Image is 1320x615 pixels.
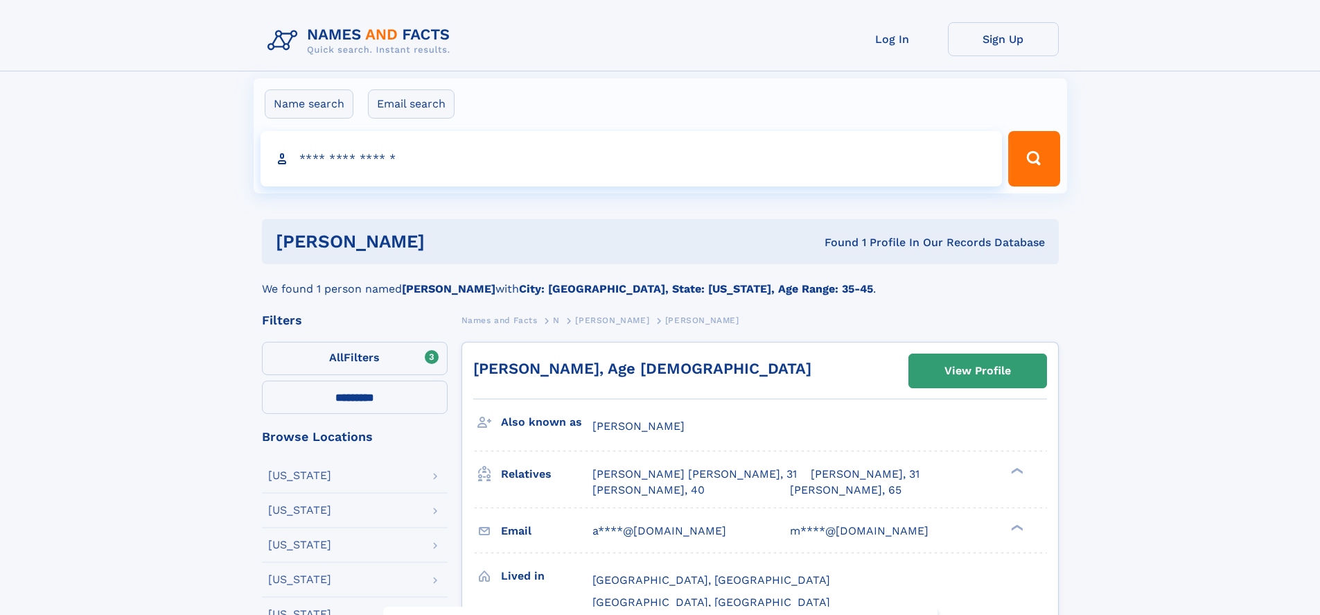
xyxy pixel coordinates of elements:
button: Search Button [1008,131,1059,187]
img: Logo Names and Facts [262,22,461,60]
a: Names and Facts [461,311,538,329]
a: View Profile [909,354,1046,388]
div: [US_STATE] [268,470,331,481]
span: N [553,315,560,325]
span: All [329,351,344,364]
div: [US_STATE] [268,574,331,585]
h3: Lived in [501,564,592,588]
div: ❯ [1007,467,1024,476]
input: search input [261,131,1003,187]
a: [PERSON_NAME] [PERSON_NAME], 31 [592,467,797,482]
a: Sign Up [948,22,1059,56]
a: Log In [837,22,948,56]
div: [US_STATE] [268,539,331,551]
b: [PERSON_NAME] [402,282,495,295]
div: View Profile [944,355,1011,387]
a: [PERSON_NAME], 31 [811,467,919,482]
span: [PERSON_NAME] [665,315,739,325]
div: Filters [262,314,448,327]
div: Browse Locations [262,431,448,443]
label: Filters [262,342,448,375]
h3: Also known as [501,410,592,434]
span: [PERSON_NAME] [592,419,685,433]
h3: Email [501,519,592,543]
a: [PERSON_NAME], Age [DEMOGRAPHIC_DATA] [473,360,811,377]
label: Name search [265,89,353,119]
a: N [553,311,560,329]
div: ❯ [1007,523,1024,532]
span: [GEOGRAPHIC_DATA], [GEOGRAPHIC_DATA] [592,596,830,609]
div: We found 1 person named with . [262,264,1059,297]
label: Email search [368,89,455,119]
a: [PERSON_NAME], 40 [592,483,705,498]
h1: [PERSON_NAME] [276,233,625,250]
a: [PERSON_NAME] [575,311,649,329]
div: Found 1 Profile In Our Records Database [624,235,1045,250]
a: [PERSON_NAME], 65 [790,483,901,498]
span: [PERSON_NAME] [575,315,649,325]
span: [GEOGRAPHIC_DATA], [GEOGRAPHIC_DATA] [592,573,830,587]
div: [US_STATE] [268,505,331,516]
b: City: [GEOGRAPHIC_DATA], State: [US_STATE], Age Range: 35-45 [519,282,873,295]
h3: Relatives [501,462,592,486]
